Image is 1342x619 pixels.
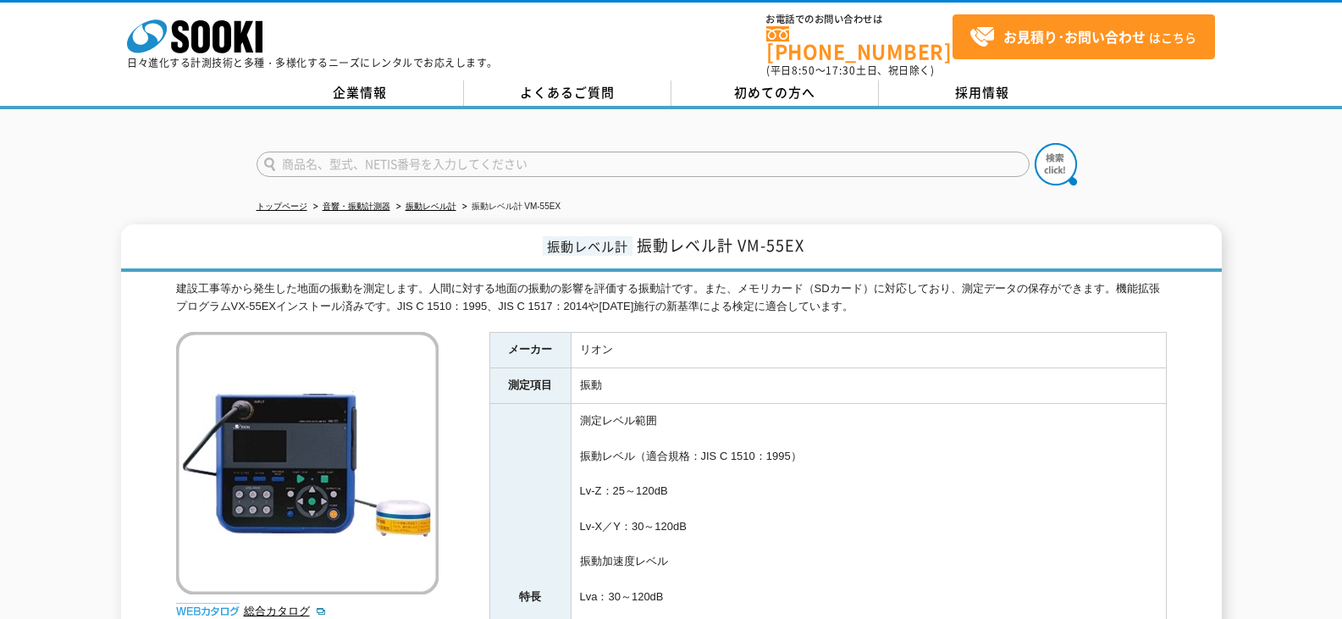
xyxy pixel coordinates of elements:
[766,14,953,25] span: お電話でのお問い合わせは
[969,25,1196,50] span: はこちら
[792,63,815,78] span: 8:50
[323,202,390,211] a: 音響・振動計測器
[826,63,856,78] span: 17:30
[459,198,561,216] li: 振動レベル計 VM-55EX
[244,605,327,617] a: 総合カタログ
[671,80,879,106] a: 初めての方へ
[1003,26,1146,47] strong: お見積り･お問い合わせ
[127,58,498,68] p: 日々進化する計測技術と多種・多様化するニーズにレンタルでお応えします。
[734,83,815,102] span: 初めての方へ
[953,14,1215,59] a: お見積り･お問い合わせはこちら
[1035,143,1077,185] img: btn_search.png
[637,234,804,257] span: 振動レベル計 VM-55EX
[489,368,571,404] th: 測定項目
[766,63,934,78] span: (平日 ～ 土日、祝日除く)
[571,368,1166,404] td: 振動
[543,236,632,256] span: 振動レベル計
[257,152,1030,177] input: 商品名、型式、NETIS番号を入力してください
[489,333,571,368] th: メーカー
[571,333,1166,368] td: リオン
[406,202,456,211] a: 振動レベル計
[176,332,439,594] img: 振動レベル計 VM-55EX
[257,80,464,106] a: 企業情報
[176,280,1167,316] div: 建設工事等から発生した地面の振動を測定します。人間に対する地面の振動の影響を評価する振動計です。また、メモリカード（SDカード）に対応しており、測定データの保存ができます。機能拡張プログラムVX...
[879,80,1086,106] a: 採用情報
[766,26,953,61] a: [PHONE_NUMBER]
[257,202,307,211] a: トップページ
[464,80,671,106] a: よくあるご質問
